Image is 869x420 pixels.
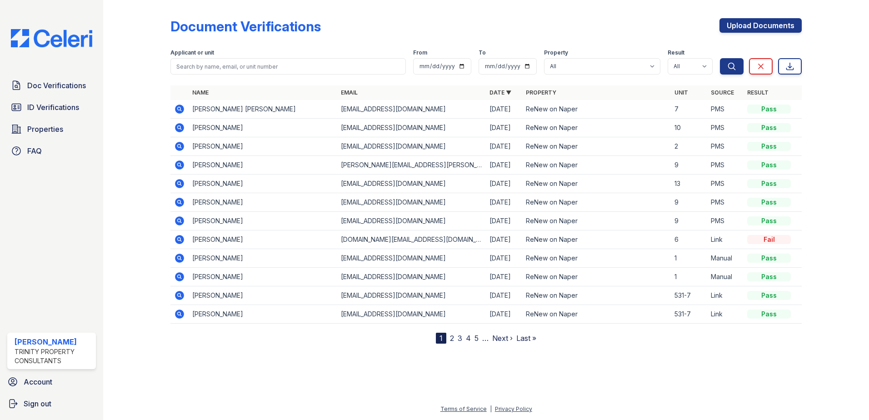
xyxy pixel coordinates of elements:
[671,212,707,230] td: 9
[522,119,671,137] td: ReNew on Naper
[189,230,337,249] td: [PERSON_NAME]
[486,230,522,249] td: [DATE]
[450,334,454,343] a: 2
[7,76,96,95] a: Doc Verifications
[189,100,337,119] td: [PERSON_NAME] [PERSON_NAME]
[522,268,671,286] td: ReNew on Naper
[747,123,791,132] div: Pass
[747,89,769,96] a: Result
[522,156,671,175] td: ReNew on Naper
[337,286,486,305] td: [EMAIL_ADDRESS][DOMAIN_NAME]
[192,89,209,96] a: Name
[189,305,337,324] td: [PERSON_NAME]
[671,100,707,119] td: 7
[337,230,486,249] td: [DOMAIN_NAME][EMAIL_ADDRESS][DOMAIN_NAME]
[522,100,671,119] td: ReNew on Naper
[495,405,532,412] a: Privacy Policy
[707,100,744,119] td: PMS
[671,268,707,286] td: 1
[15,347,92,365] div: Trinity Property Consultants
[27,102,79,113] span: ID Verifications
[482,333,489,344] span: …
[24,376,52,387] span: Account
[516,334,536,343] a: Last »
[27,145,42,156] span: FAQ
[24,398,51,409] span: Sign out
[486,100,522,119] td: [DATE]
[492,334,513,343] a: Next ›
[671,175,707,193] td: 13
[747,179,791,188] div: Pass
[671,156,707,175] td: 9
[747,216,791,225] div: Pass
[747,272,791,281] div: Pass
[413,49,427,56] label: From
[189,249,337,268] td: [PERSON_NAME]
[522,230,671,249] td: ReNew on Naper
[189,268,337,286] td: [PERSON_NAME]
[337,212,486,230] td: [EMAIL_ADDRESS][DOMAIN_NAME]
[337,268,486,286] td: [EMAIL_ADDRESS][DOMAIN_NAME]
[337,175,486,193] td: [EMAIL_ADDRESS][DOMAIN_NAME]
[668,49,684,56] label: Result
[4,395,100,413] button: Sign out
[189,286,337,305] td: [PERSON_NAME]
[189,212,337,230] td: [PERSON_NAME]
[189,175,337,193] td: [PERSON_NAME]
[522,137,671,156] td: ReNew on Naper
[486,175,522,193] td: [DATE]
[707,212,744,230] td: PMS
[707,156,744,175] td: PMS
[486,193,522,212] td: [DATE]
[189,119,337,137] td: [PERSON_NAME]
[466,334,471,343] a: 4
[337,249,486,268] td: [EMAIL_ADDRESS][DOMAIN_NAME]
[719,18,802,33] a: Upload Documents
[486,156,522,175] td: [DATE]
[4,373,100,391] a: Account
[671,193,707,212] td: 9
[671,305,707,324] td: 531-7
[489,89,511,96] a: Date ▼
[27,124,63,135] span: Properties
[522,193,671,212] td: ReNew on Naper
[440,405,487,412] a: Terms of Service
[747,160,791,170] div: Pass
[4,29,100,47] img: CE_Logo_Blue-a8612792a0a2168367f1c8372b55b34899dd931a85d93a1a3d3e32e68fde9ad4.png
[486,137,522,156] td: [DATE]
[674,89,688,96] a: Unit
[474,334,479,343] a: 5
[486,305,522,324] td: [DATE]
[7,142,96,160] a: FAQ
[15,336,92,347] div: [PERSON_NAME]
[479,49,486,56] label: To
[522,249,671,268] td: ReNew on Naper
[707,137,744,156] td: PMS
[170,58,406,75] input: Search by name, email, or unit number
[341,89,358,96] a: Email
[7,98,96,116] a: ID Verifications
[490,405,492,412] div: |
[337,119,486,137] td: [EMAIL_ADDRESS][DOMAIN_NAME]
[189,156,337,175] td: [PERSON_NAME]
[522,305,671,324] td: ReNew on Naper
[458,334,462,343] a: 3
[747,291,791,300] div: Pass
[671,119,707,137] td: 10
[486,249,522,268] td: [DATE]
[707,119,744,137] td: PMS
[747,142,791,151] div: Pass
[707,268,744,286] td: Manual
[189,193,337,212] td: [PERSON_NAME]
[522,286,671,305] td: ReNew on Naper
[7,120,96,138] a: Properties
[747,198,791,207] div: Pass
[486,286,522,305] td: [DATE]
[711,89,734,96] a: Source
[747,254,791,263] div: Pass
[747,105,791,114] div: Pass
[671,137,707,156] td: 2
[671,286,707,305] td: 531-7
[337,305,486,324] td: [EMAIL_ADDRESS][DOMAIN_NAME]
[27,80,86,91] span: Doc Verifications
